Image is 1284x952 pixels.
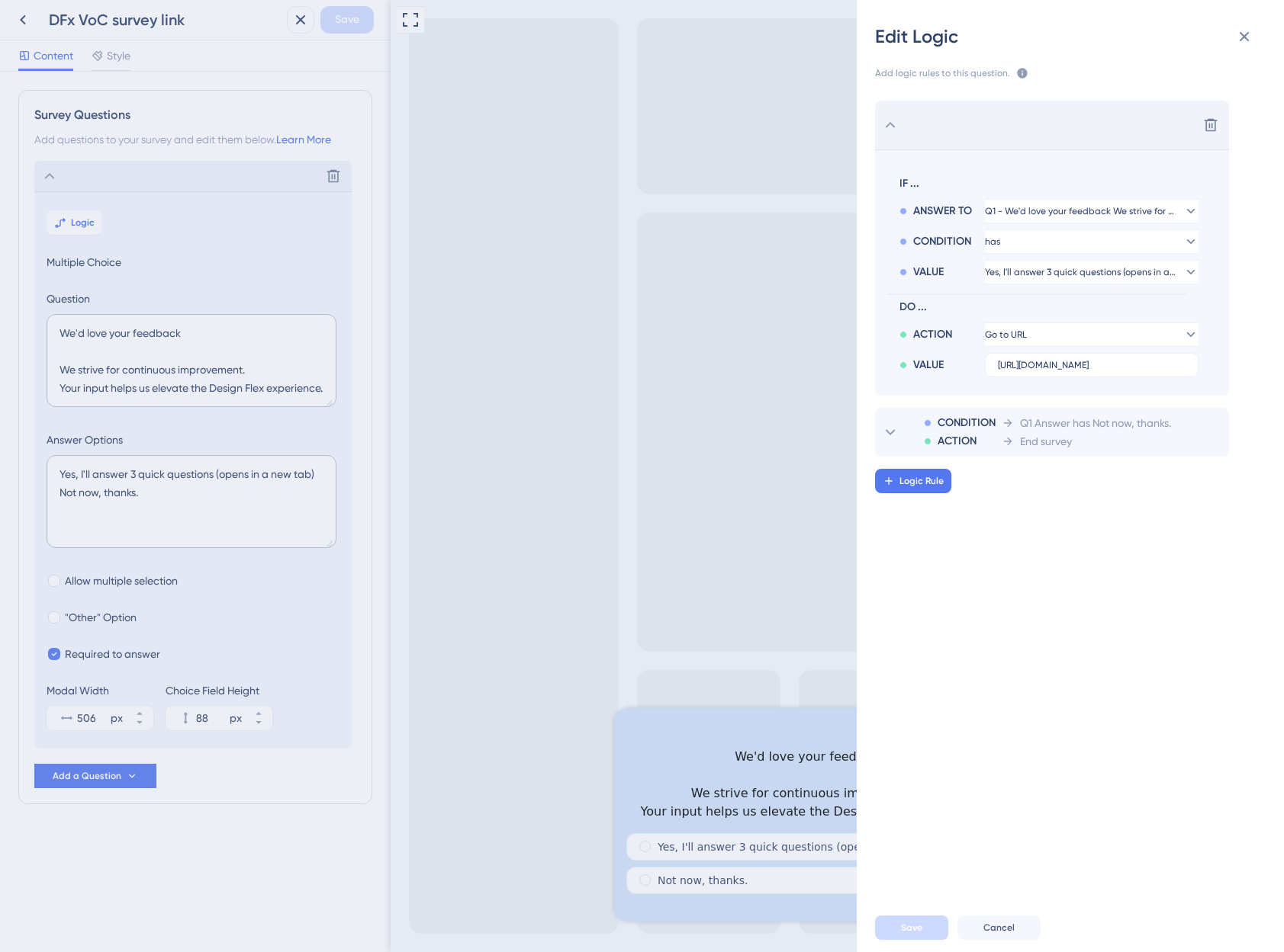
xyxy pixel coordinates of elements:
[985,199,1199,223] button: Q1 - We'd love your feedback We strive for continuous improvement. Your input helps us elevate th...
[899,175,1192,193] span: IF ...
[985,266,1177,278] span: Yes, I'll answer 3 quick questions (opens in a new tab)
[224,708,610,922] iframe: UserGuiding Survey
[899,298,1192,316] span: DO ...
[985,329,1027,341] span: Go to URL
[957,915,1041,940] button: Cancel
[1020,432,1072,450] span: End survey
[985,229,1199,254] button: has
[875,915,948,940] button: Save
[985,236,1000,248] span: has
[875,24,1266,49] div: Edit Logic
[875,67,1010,82] span: Add logic rules to this question.
[983,922,1015,934] span: Cancel
[985,322,1199,347] button: Go to URL
[938,414,996,432] span: CONDITION
[998,360,1186,370] input: https://
[875,469,951,493] button: Logic Rule
[913,325,952,344] span: ACTION
[899,475,944,487] span: Logic Rule
[938,432,977,450] span: ACTION
[985,260,1199,284] button: Yes, I'll answer 3 quick questions (opens in a new tab)
[913,232,971,251] span: CONDITION
[985,205,1177,217] span: Q1 - We'd love your feedback We strive for continuous improvement. Your input helps us elevate th...
[901,922,922,934] span: Save
[1020,414,1171,432] span: Q1 Answer has Not now, thanks.
[913,356,944,374] span: VALUE
[913,202,972,220] span: ANSWER TO
[913,263,944,281] span: VALUE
